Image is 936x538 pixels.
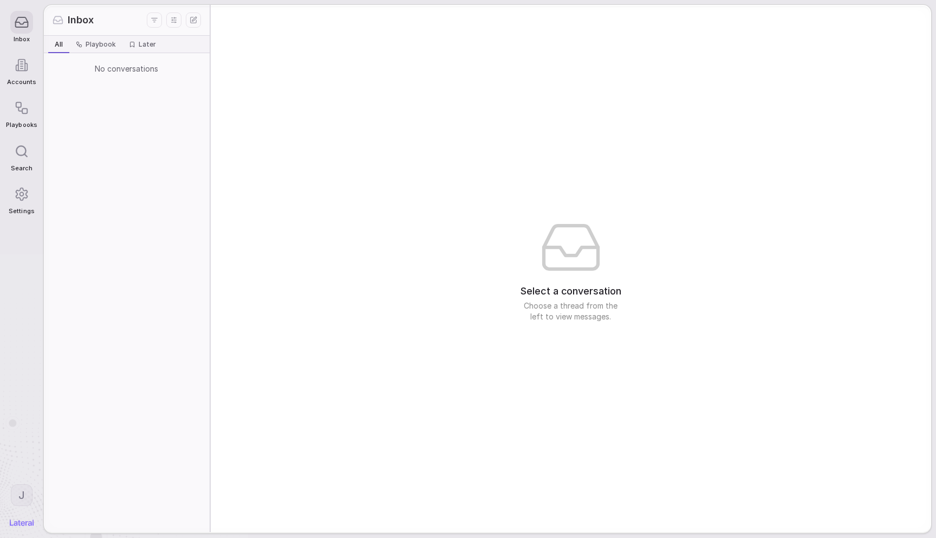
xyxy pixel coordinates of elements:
[147,12,162,28] button: Filters
[186,12,201,28] button: New thread
[10,520,34,526] img: Lateral
[6,121,37,129] span: Playbooks
[7,79,36,86] span: Accounts
[68,13,94,27] span: Inbox
[6,177,37,220] a: Settings
[6,48,37,91] a: Accounts
[6,91,37,134] a: Playbooks
[521,284,621,298] span: Select a conversation
[11,165,32,172] span: Search
[14,36,30,43] span: Inbox
[95,63,158,74] span: No conversations
[55,40,63,49] span: All
[9,208,34,215] span: Settings
[6,5,37,48] a: Inbox
[18,488,25,502] span: J
[86,40,116,49] span: Playbook
[166,12,181,28] button: Display settings
[139,40,156,49] span: Later
[517,300,625,322] span: Choose a thread from the left to view messages.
